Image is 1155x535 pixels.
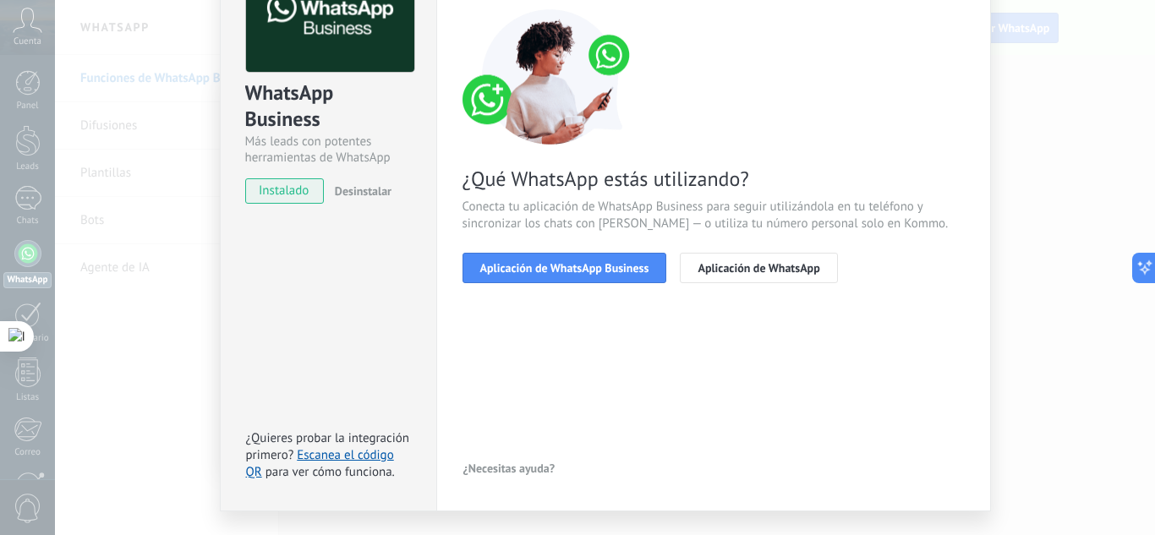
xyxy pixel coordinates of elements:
[463,199,965,232] span: Conecta tu aplicación de WhatsApp Business para seguir utilizándola en tu teléfono y sincronizar ...
[463,9,640,145] img: connect number
[246,447,394,480] a: Escanea el código QR
[245,79,412,134] div: WhatsApp Business
[328,178,391,204] button: Desinstalar
[246,430,410,463] span: ¿Quieres probar la integración primero?
[463,456,556,481] button: ¿Necesitas ayuda?
[698,262,819,274] span: Aplicación de WhatsApp
[245,134,412,166] div: Más leads con potentes herramientas de WhatsApp
[265,464,395,480] span: para ver cómo funciona.
[335,183,391,199] span: Desinstalar
[463,253,667,283] button: Aplicación de WhatsApp Business
[480,262,649,274] span: Aplicación de WhatsApp Business
[246,178,323,204] span: instalado
[463,166,965,192] span: ¿Qué WhatsApp estás utilizando?
[463,462,556,474] span: ¿Necesitas ayuda?
[680,253,837,283] button: Aplicación de WhatsApp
